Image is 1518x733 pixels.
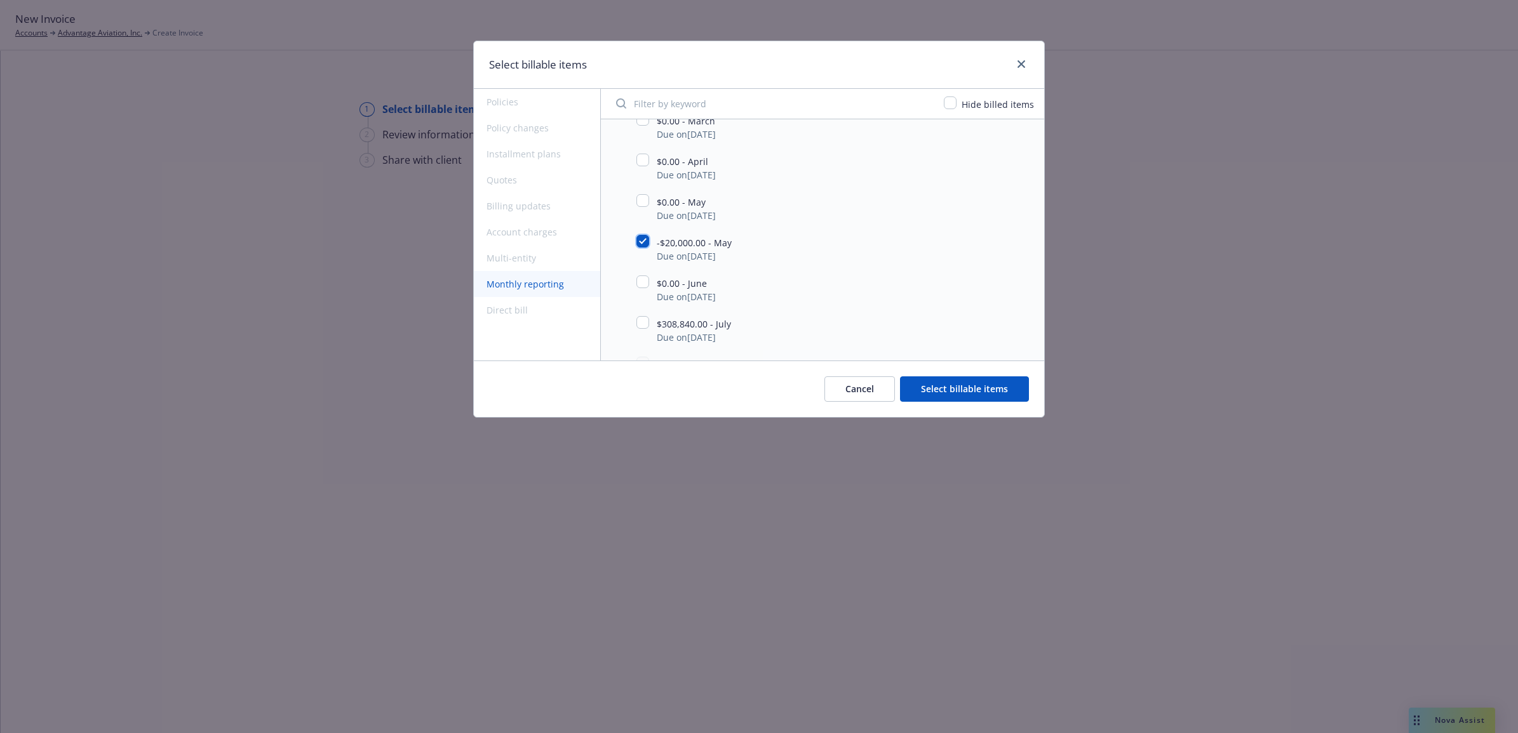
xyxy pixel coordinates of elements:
span: Due on [DATE] [657,128,725,141]
span: Billing updates [474,193,600,219]
span: Installment plans [474,141,600,167]
a: $0.00 - April [657,155,718,168]
a: $0.00 - May [657,195,716,209]
span: Policy changes [474,115,600,141]
span: Due on [DATE] [657,168,718,182]
button: Cancel [824,376,895,402]
a: $47,030.00 - October [657,358,755,371]
input: Filter by keyword [608,91,936,116]
h1: Select billable items [489,56,587,73]
span: Policies [474,89,600,115]
button: Select billable items [900,376,1029,402]
button: Monthly reporting [474,271,600,297]
span: Direct bill [474,297,600,323]
a: $0.00 - June [657,277,717,290]
span: $47,030.00 - October [601,350,1044,391]
a: $308,840.00 - July [657,317,741,331]
span: Hide billed items [962,98,1034,110]
span: Due on [DATE] [657,249,742,263]
span: Due on [DATE] [657,209,716,222]
a: -$20,000.00 - May [657,236,742,249]
span: Multi-entity [474,245,600,271]
span: Due on [DATE] [657,290,717,303]
a: close [1014,56,1029,72]
span: Due on [DATE] [657,331,741,344]
span: Account charges [474,219,600,245]
a: $0.00 - March [657,114,725,128]
span: Quotes [474,167,600,193]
